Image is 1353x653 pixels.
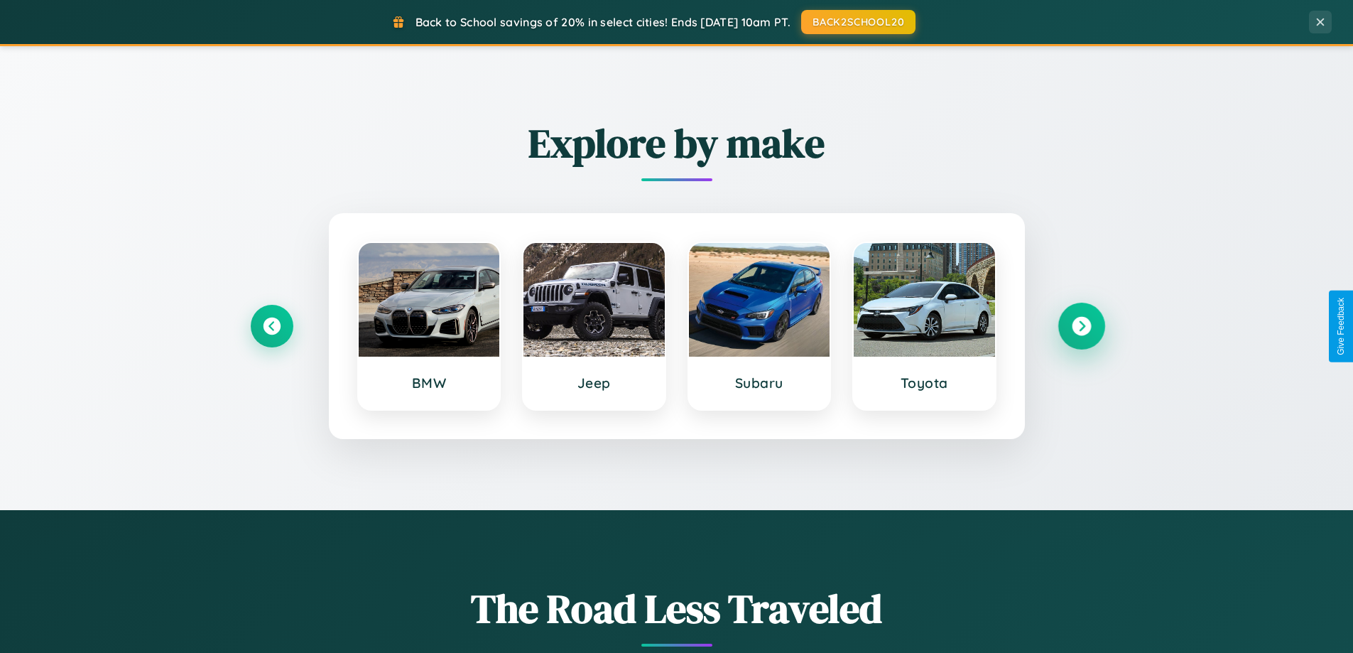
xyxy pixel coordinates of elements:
[251,581,1103,636] h1: The Road Less Traveled
[703,374,816,392] h3: Subaru
[538,374,651,392] h3: Jeep
[801,10,915,34] button: BACK2SCHOOL20
[251,116,1103,171] h2: Explore by make
[415,15,790,29] span: Back to School savings of 20% in select cities! Ends [DATE] 10am PT.
[373,374,486,392] h3: BMW
[1336,298,1346,355] div: Give Feedback
[868,374,981,392] h3: Toyota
